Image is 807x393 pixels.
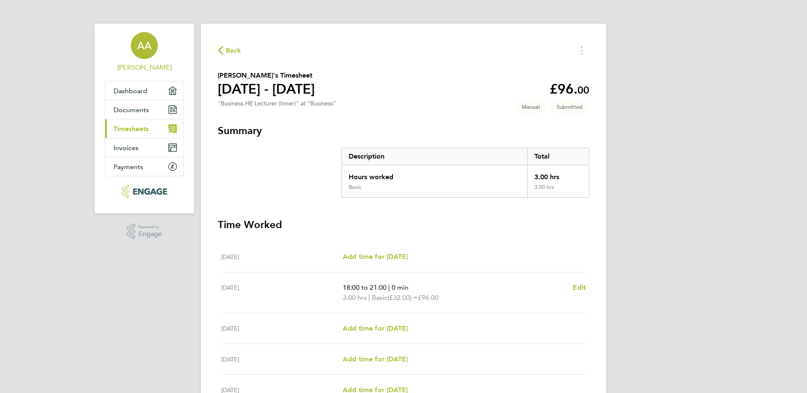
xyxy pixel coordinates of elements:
[114,106,149,114] span: Documents
[343,252,408,262] a: Add time for [DATE]
[387,293,418,301] span: (£32.00) =
[105,100,184,119] a: Documents
[226,46,241,56] span: Back
[341,148,589,198] div: Summary
[343,293,367,301] span: 3.00 hrs
[418,293,439,301] span: £96.00
[105,138,184,157] a: Invoices
[527,184,589,197] div: 3.00 hrs
[218,70,315,81] h2: [PERSON_NAME]'s Timesheet
[343,324,408,332] span: Add time for [DATE]
[342,165,527,184] div: Hours worked
[105,157,184,176] a: Payments
[95,24,194,213] nav: Main navigation
[221,252,343,262] div: [DATE]
[342,148,527,165] div: Description
[577,84,589,96] span: 00
[138,231,162,238] span: Engage
[114,125,149,133] span: Timesheets
[218,124,589,137] h3: Summary
[343,253,408,261] span: Add time for [DATE]
[392,283,409,291] span: 0 min
[349,184,361,191] div: Basic
[218,100,336,107] div: "Business HE Lecturer (Inner)" at "Business"
[527,148,589,165] div: Total
[343,355,408,363] span: Add time for [DATE]
[137,40,152,51] span: AA
[114,87,147,95] span: Dashboard
[550,81,589,97] app-decimal: £96.
[343,323,408,334] a: Add time for [DATE]
[218,81,315,97] h1: [DATE] - [DATE]
[127,223,162,240] a: Powered byEngage
[105,62,184,73] span: Andrew Akinsoji
[218,218,589,231] h3: Time Worked
[573,283,586,293] a: Edit
[221,283,343,303] div: [DATE]
[138,223,162,231] span: Powered by
[122,185,167,198] img: xede-logo-retina.png
[105,119,184,138] a: Timesheets
[343,354,408,364] a: Add time for [DATE]
[221,354,343,364] div: [DATE]
[114,163,143,171] span: Payments
[105,185,184,198] a: Go to home page
[573,283,586,291] span: Edit
[574,44,589,57] button: Timesheets Menu
[114,144,138,152] span: Invoices
[368,293,370,301] span: |
[105,81,184,100] a: Dashboard
[218,45,241,56] button: Back
[527,165,589,184] div: 3.00 hrs
[343,283,387,291] span: 18:00 to 21:00
[388,283,390,291] span: |
[515,100,547,114] span: This timesheet was manually created.
[372,293,387,303] span: Basic
[105,32,184,73] a: AA[PERSON_NAME]
[221,323,343,334] div: [DATE]
[550,100,589,114] span: This timesheet is Submitted.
